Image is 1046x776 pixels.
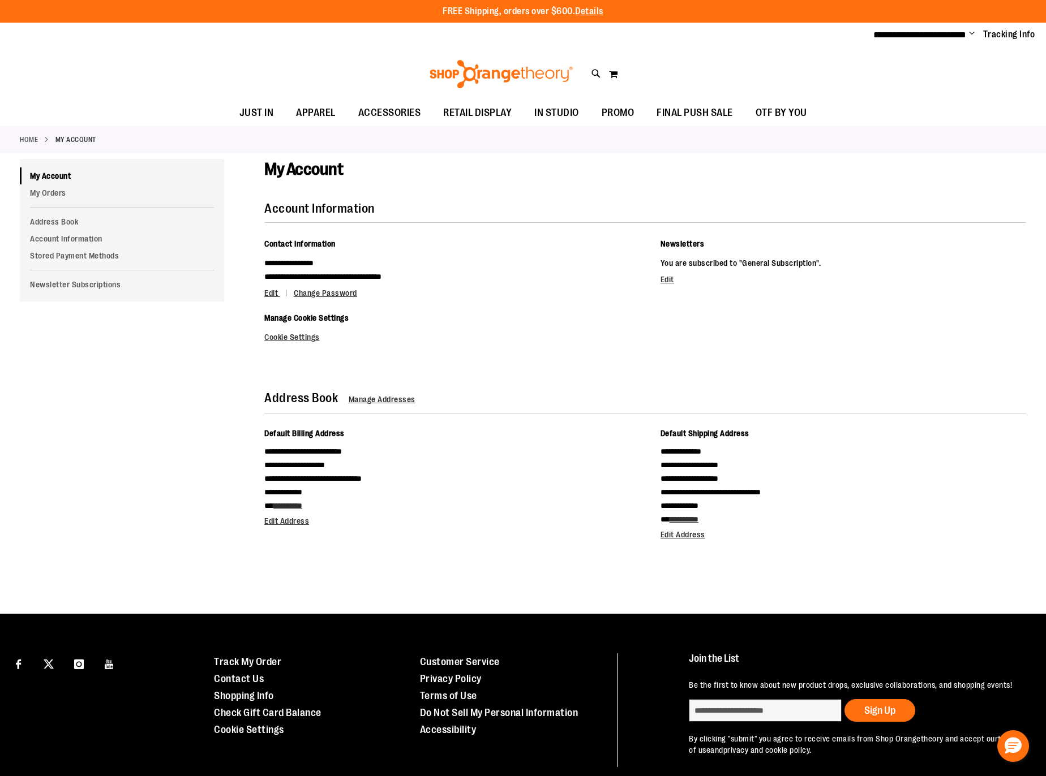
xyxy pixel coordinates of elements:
[214,690,274,701] a: Shopping Info
[44,659,54,669] img: Twitter
[420,690,477,701] a: Terms of Use
[264,159,343,179] span: My Account
[723,745,812,755] a: privacy and cookie policy.
[432,100,523,126] a: RETAIL DISPLAY
[689,699,842,722] input: enter email
[214,656,281,667] a: Track My Order
[294,288,357,298] a: Change Password
[358,100,421,126] span: ACCESSORIES
[100,653,119,673] a: Visit our Youtube page
[997,730,1029,762] button: Hello, have a question? Let’s chat.
[55,135,96,145] strong: My Account
[264,391,338,405] strong: Address Book
[428,60,575,88] img: Shop Orangetheory
[844,699,915,722] button: Sign Up
[689,679,1021,691] p: Be the first to know about new product drops, exclusive collaborations, and shopping events!
[296,100,336,126] span: APPAREL
[214,673,264,684] a: Contact Us
[443,100,512,126] span: RETAIL DISPLAY
[349,395,415,404] a: Manage Addresses
[20,230,224,247] a: Account Information
[661,429,749,438] span: Default Shipping Address
[689,733,1021,756] p: By clicking "submit" you agree to receive emails from Shop Orangetheory and accept our and
[420,656,500,667] a: Customer Service
[661,275,674,284] a: Edit
[590,100,646,126] a: PROMO
[264,288,278,298] span: Edit
[228,100,285,126] a: JUST IN
[657,100,733,126] span: FINAL PUSH SALE
[534,100,579,126] span: IN STUDIO
[420,707,578,718] a: Do Not Sell My Personal Information
[443,5,603,18] p: FREE Shipping, orders over $600.
[20,213,224,230] a: Address Book
[864,705,895,716] span: Sign Up
[420,724,477,735] a: Accessibility
[39,653,59,673] a: Visit our X page
[8,653,28,673] a: Visit our Facebook page
[602,100,635,126] span: PROMO
[264,516,309,525] a: Edit Address
[661,239,705,248] span: Newsletters
[661,530,705,539] a: Edit Address
[264,429,345,438] span: Default Billing Address
[523,100,590,126] a: IN STUDIO
[645,100,744,126] a: FINAL PUSH SALE
[264,288,292,298] a: Edit
[756,100,807,126] span: OTF BY YOU
[969,29,975,40] button: Account menu
[214,707,321,718] a: Check Gift Card Balance
[20,135,38,145] a: Home
[20,184,224,201] a: My Orders
[420,673,482,684] a: Privacy Policy
[689,653,1021,674] h4: Join the List
[239,100,274,126] span: JUST IN
[264,239,336,248] span: Contact Information
[347,100,432,126] a: ACCESSORIES
[983,28,1035,41] a: Tracking Info
[264,333,320,342] a: Cookie Settings
[264,201,375,215] strong: Account Information
[69,653,89,673] a: Visit our Instagram page
[214,724,284,735] a: Cookie Settings
[20,276,224,293] a: Newsletter Subscriptions
[285,100,347,126] a: APPAREL
[20,247,224,264] a: Stored Payment Methods
[575,6,603,16] a: Details
[20,167,224,184] a: My Account
[661,256,1026,270] p: You are subscribed to "General Subscription".
[744,100,818,126] a: OTF BY YOU
[264,313,349,322] span: Manage Cookie Settings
